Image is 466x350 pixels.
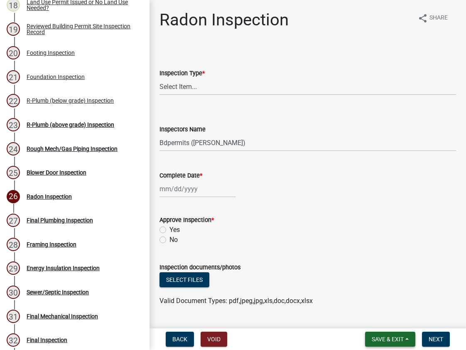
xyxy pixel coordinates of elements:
[201,332,227,347] button: Void
[7,333,20,347] div: 32
[159,127,206,133] label: Inspectors Name
[27,265,100,271] div: Energy Insulation Inspection
[429,336,443,343] span: Next
[27,289,89,295] div: Sewer/Septic Inspection
[159,265,240,271] label: Inspection documents/photos
[159,71,205,76] label: Inspection Type
[7,190,20,203] div: 26
[7,46,20,59] div: 20
[27,242,76,247] div: Framing Inspection
[166,332,194,347] button: Back
[7,118,20,131] div: 23
[7,214,20,227] div: 27
[159,297,313,305] span: Valid Document Types: pdf,jpeg,jpg,xls,doc,docx,xlsx
[159,272,209,287] button: Select files
[7,94,20,107] div: 22
[418,13,428,23] i: share
[27,122,114,128] div: R-Plumb (above grade) Inspection
[365,332,415,347] button: Save & Exit
[159,180,235,197] input: mm/dd/yyyy
[159,173,202,179] label: Complete Date
[7,22,20,36] div: 19
[429,13,448,23] span: Share
[27,146,118,152] div: Rough Mech/Gas Piping Inspection
[27,217,93,223] div: Final Plumbing Inspection
[27,23,136,35] div: Reviewed Building Permit Site Inspection Record
[7,310,20,323] div: 31
[7,142,20,155] div: 24
[169,225,180,235] label: Yes
[159,217,214,223] label: Approve Inspection
[27,74,85,80] div: Foundation Inspection
[27,194,72,200] div: Radon Inspection
[27,98,114,104] div: R-Plumb (below grade) Inspection
[7,70,20,84] div: 21
[7,166,20,179] div: 25
[27,50,75,56] div: Footing Inspection
[422,332,450,347] button: Next
[169,235,178,245] label: No
[7,261,20,275] div: 29
[27,337,67,343] div: Final Inspection
[27,313,98,319] div: Final Mechanical Inspection
[7,238,20,251] div: 28
[372,336,404,343] span: Save & Exit
[172,336,187,343] span: Back
[159,10,289,30] h1: Radon Inspection
[27,170,86,175] div: Blower Door Inspection
[7,286,20,299] div: 30
[411,10,454,26] button: shareShare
